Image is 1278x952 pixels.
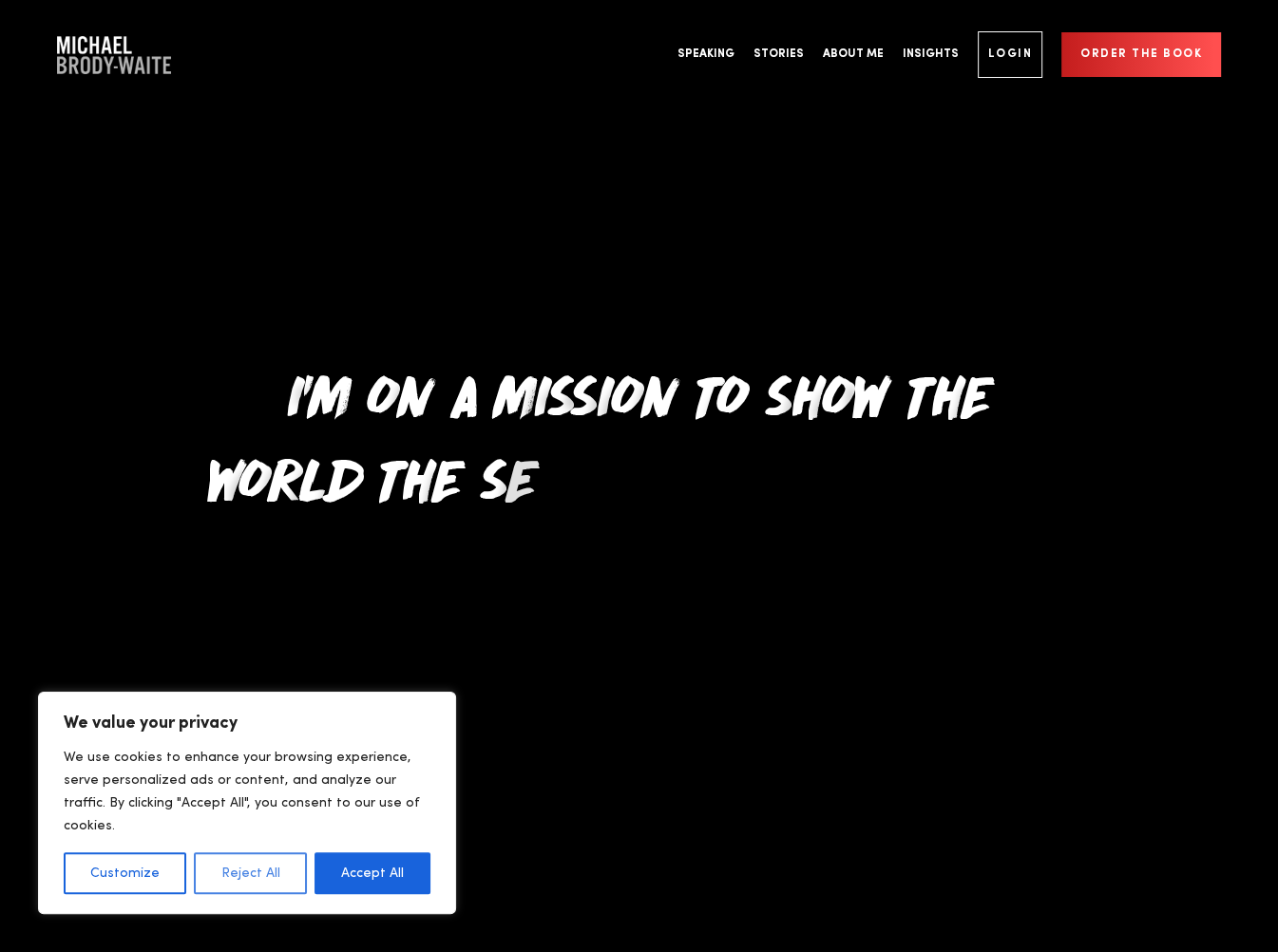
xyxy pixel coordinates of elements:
span: w [850,366,890,418]
span: o [366,366,394,418]
a: Order the book [1061,32,1221,77]
span: i [533,366,546,418]
span: s [764,366,791,418]
span: t [906,366,930,418]
span: o [715,366,749,418]
span: t [693,366,715,418]
span: r [265,449,297,502]
span: h [930,366,959,418]
span: e [429,449,464,502]
button: Customize [64,852,186,894]
span: m [490,366,533,418]
span: I [286,366,303,418]
span: n [639,366,678,418]
p: We value your privacy [64,712,430,734]
a: About Me [813,19,893,90]
span: i [596,366,610,418]
span: m [305,366,351,418]
a: Privacy Policy [203,319,280,333]
span: e [959,366,993,418]
div: We value your privacy [38,692,456,914]
span: e [504,449,532,502]
span: Last name [261,2,313,16]
span: o [238,449,265,502]
span: h [791,366,821,418]
span: o [610,366,639,418]
a: Company Logo Company Logo [57,36,171,74]
span: t [376,449,401,502]
a: Speaking [668,19,744,90]
a: Stories [744,19,813,90]
span: d [321,449,362,502]
button: Accept All [315,852,430,894]
a: Insights [893,19,968,90]
span: ' [302,366,305,418]
span: l [297,449,321,502]
button: Reject All [194,852,306,894]
span: s [546,366,570,418]
a: Login [978,31,1043,78]
span: s [479,449,504,502]
span: s [569,366,596,418]
span: h [401,449,429,502]
span: a [448,366,475,418]
span: w [205,449,238,502]
p: We use cookies to enhance your browsing experience, serve personalized ads or content, and analyz... [64,746,430,837]
span: n [394,366,434,418]
span: o [821,366,851,418]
